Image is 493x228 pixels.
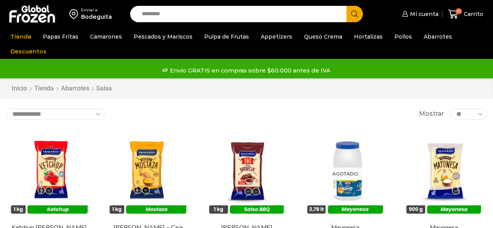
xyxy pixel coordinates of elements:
[446,5,485,23] a: 20 Carrito
[11,84,27,93] a: Inicio
[462,10,483,18] span: Carrito
[81,13,112,21] div: Bodeguita
[456,8,462,14] span: 20
[69,7,81,21] img: address-field-icon.svg
[86,29,126,44] a: Camarones
[408,10,438,18] span: Mi cuenta
[327,168,364,180] p: Agotado
[61,84,90,93] a: Abarrotes
[34,84,54,93] a: Tienda
[7,44,50,59] a: Descuentos
[96,85,112,92] h1: Salsa
[81,7,112,13] div: Enviar a
[130,29,196,44] a: Pescados y Mariscos
[257,29,296,44] a: Appetizers
[350,29,387,44] a: Hortalizas
[11,84,112,93] nav: Breadcrumb
[391,29,416,44] a: Pollos
[419,110,444,118] span: Mostrar
[200,29,253,44] a: Pulpa de Frutas
[400,6,438,22] a: Mi cuenta
[7,29,35,44] a: Tienda
[6,108,105,120] select: Pedido de la tienda
[300,29,346,44] a: Queso Crema
[420,29,456,44] a: Abarrotes
[39,29,82,44] a: Papas Fritas
[346,6,363,22] button: Search button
